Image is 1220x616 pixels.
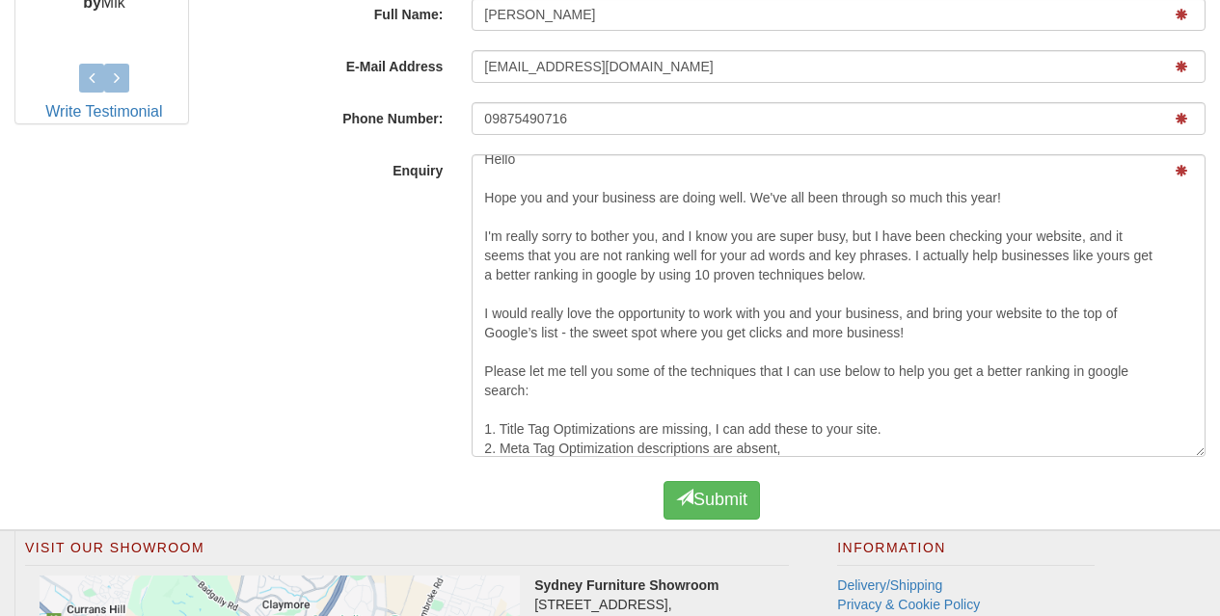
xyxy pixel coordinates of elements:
strong: Sydney Furniture Showroom [534,577,718,593]
a: Write Testimonial [45,103,162,120]
label: E-Mail Address [203,50,458,76]
input: Phone Number: [472,102,1206,135]
input: E-Mail Address [472,50,1206,83]
label: Enquiry [203,154,458,180]
h2: Information [837,541,1094,566]
a: Delivery/Shipping [837,577,942,593]
button: Submit [664,481,760,520]
label: Phone Number: [203,102,458,128]
a: Privacy & Cookie Policy [837,597,980,612]
h2: Visit Our Showroom [25,541,789,566]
